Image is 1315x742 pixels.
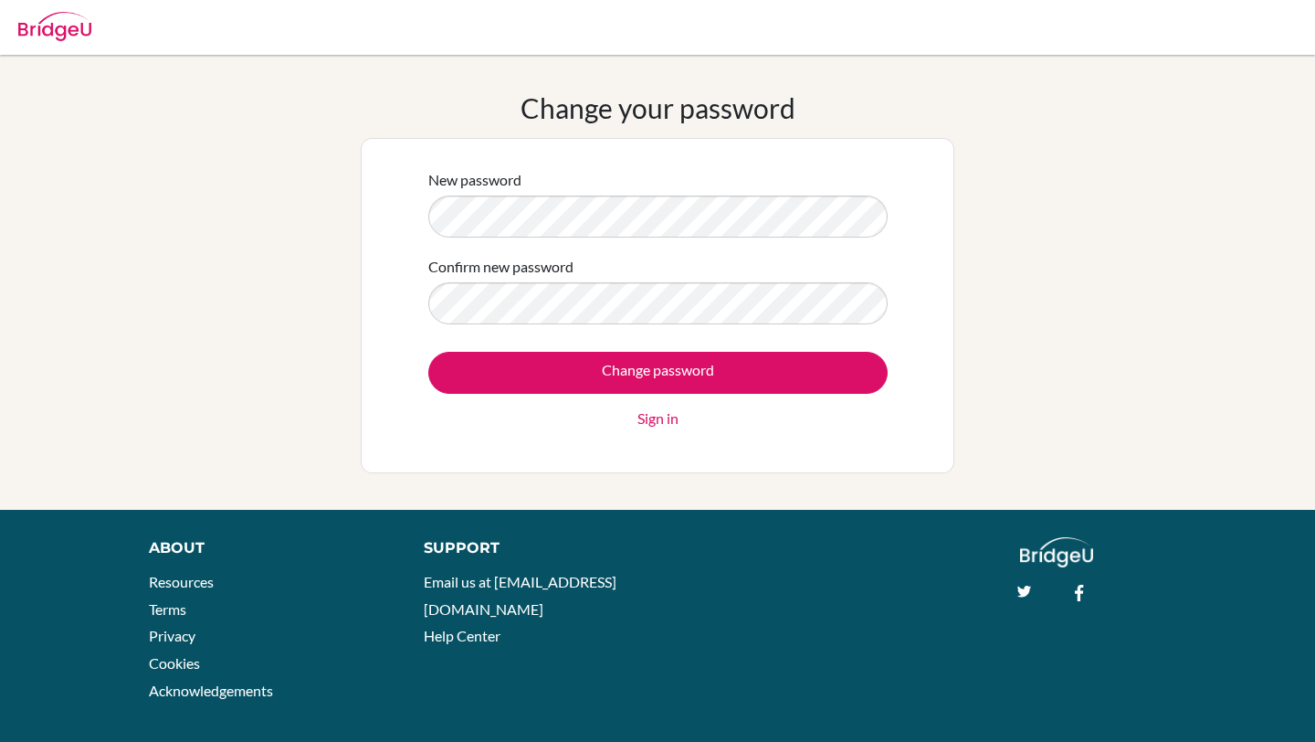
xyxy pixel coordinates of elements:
a: Privacy [149,627,195,644]
input: Change password [428,352,888,394]
a: Sign in [637,408,679,429]
a: Terms [149,600,186,618]
label: Confirm new password [428,256,573,278]
a: Resources [149,573,214,590]
a: Help Center [424,627,500,644]
img: logo_white@2x-f4f0deed5e89b7ecb1c2cc34c3e3d731f90f0f143d5ea2071677605dd97b5244.png [1020,537,1094,567]
a: Cookies [149,654,200,672]
div: About [149,537,383,559]
label: New password [428,169,521,191]
a: Acknowledgements [149,682,273,699]
a: Email us at [EMAIL_ADDRESS][DOMAIN_NAME] [424,573,616,618]
h1: Change your password [521,91,795,124]
div: Support [424,537,639,559]
img: Bridge-U [18,12,91,41]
